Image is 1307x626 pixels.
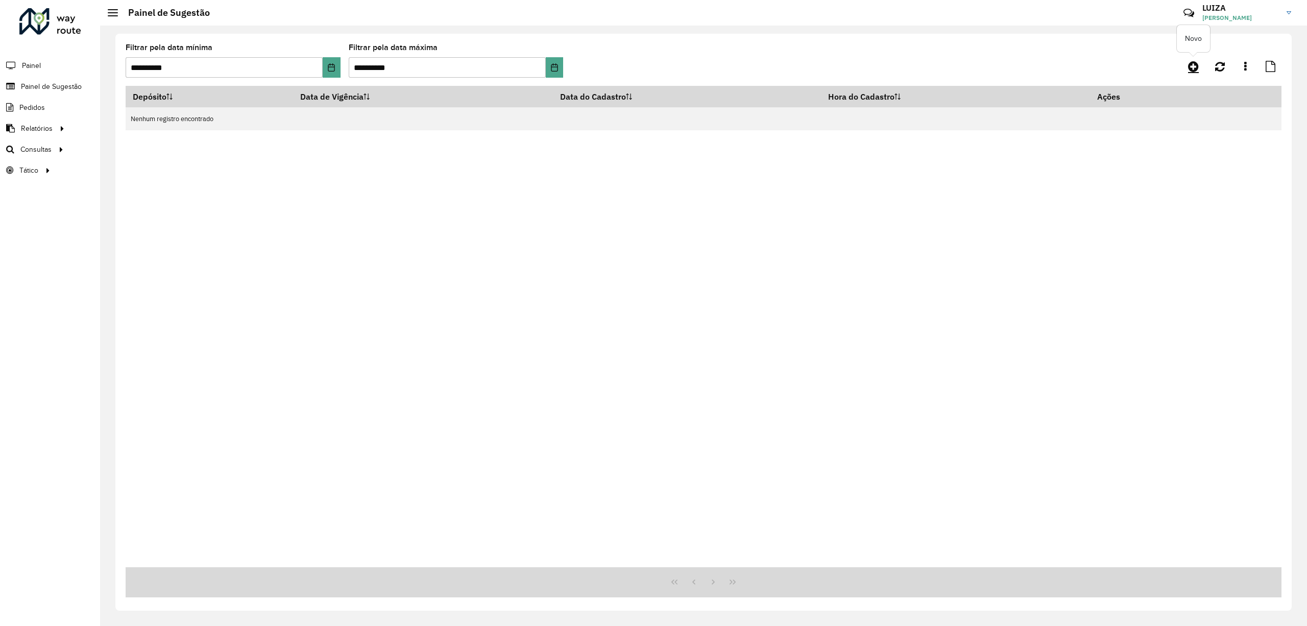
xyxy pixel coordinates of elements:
th: Ações [1091,86,1152,107]
th: Data do Cadastro [553,86,821,107]
th: Data de Vigência [293,86,553,107]
span: Painel [22,60,41,71]
button: Choose Date [546,57,563,78]
span: [PERSON_NAME] [1202,13,1279,22]
button: Choose Date [323,57,340,78]
span: Pedidos [19,102,45,113]
label: Filtrar pela data máxima [349,41,438,54]
span: Relatórios [21,123,53,134]
th: Hora do Cadastro [821,86,1091,107]
label: Filtrar pela data mínima [126,41,212,54]
a: Contato Rápido [1178,2,1200,24]
h2: Painel de Sugestão [118,7,210,18]
h3: LUIZA [1202,3,1279,13]
td: Nenhum registro encontrado [126,107,1281,130]
span: Painel de Sugestão [21,81,82,92]
th: Depósito [126,86,293,107]
span: Tático [19,165,38,176]
div: Novo [1177,25,1210,52]
span: Consultas [20,144,52,155]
